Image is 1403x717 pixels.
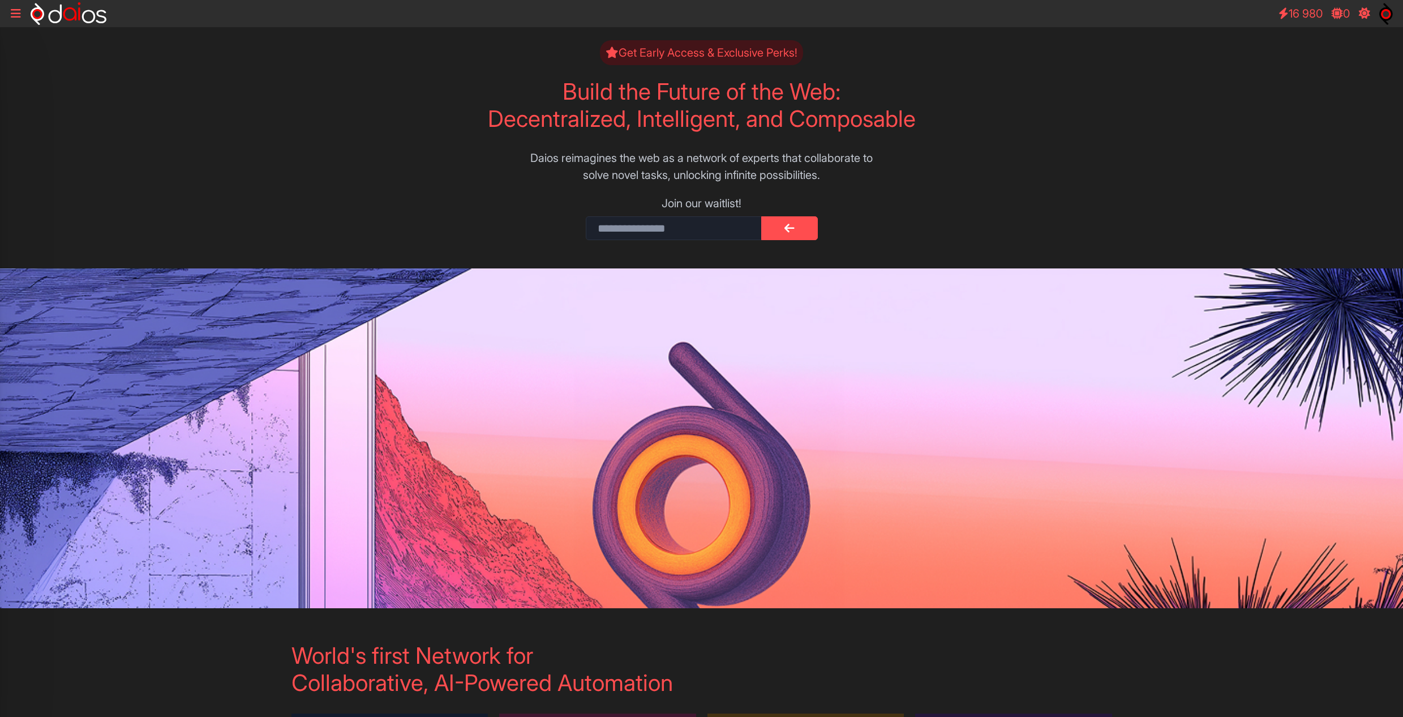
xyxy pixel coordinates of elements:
h1: Build the Future of the Web: Decentralized, Intelligent, and Composable [291,78,1112,133]
img: symbol.svg [1379,2,1393,25]
a: 16 980 [1273,2,1328,25]
h2: World's first Network for Collaborative, AI-Powered Automation [291,642,1112,697]
span: 16 980 [1289,7,1323,20]
img: logo-neg-h.svg [31,2,106,25]
a: 0 [1326,2,1355,25]
p: Daios reimagines the web as a network of experts that collaborate to solve novel tasks, unlocking... [291,150,1112,183]
span: 0 [1343,7,1350,20]
label: Join our waitlist! [586,195,818,212]
span: Get Early Access & Exclusive Perks! [600,40,803,65]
